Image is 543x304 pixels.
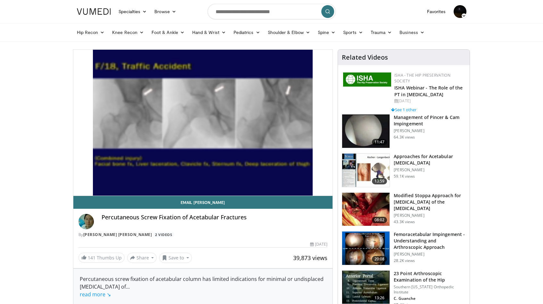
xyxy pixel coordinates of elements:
img: VuMedi Logo [77,8,111,15]
span: 20:08 [372,256,387,262]
h4: Related Videos [342,54,388,61]
a: ISHA - The Hip Preservation Society [394,72,450,84]
p: [PERSON_NAME] [394,252,466,257]
span: 13:26 [372,295,387,301]
a: 20:08 Femoracetabular Impingement - Understanding and Arthroscopic Approach [PERSON_NAME] 28.2K v... [342,231,466,265]
p: 59.1K views [394,174,415,179]
img: 289877_0000_1.png.150x105_q85_crop-smart_upscale.jpg [342,154,390,187]
h3: Approaches for Acetabular [MEDICAL_DATA] [394,153,466,166]
a: Pediatrics [230,26,264,39]
div: By [78,232,328,238]
input: Search topics, interventions [208,4,336,19]
h3: Modified Stoppa Approach for [MEDICAL_DATA] of the [MEDICAL_DATA] [394,192,466,212]
img: oa8B-rsjN5HfbTbX4xMDoxOjBrO-I4W8.150x105_q85_crop-smart_upscale.jpg [342,271,390,304]
button: Share [127,253,157,263]
h4: Percutaneous Screw Fixation of Acetabular Fractures [102,214,328,221]
a: 08:02 Modified Stoppa Approach for [MEDICAL_DATA] of the [MEDICAL_DATA] [PERSON_NAME] 43.3K views [342,192,466,226]
a: Hand & Wrist [188,26,230,39]
img: a9f71565-a949-43e5-a8b1-6790787a27eb.jpg.150x105_q85_autocrop_double_scale_upscale_version-0.2.jpg [343,72,391,87]
a: Specialties [115,5,151,18]
h3: 23 Point Arthroscopic Examination of the Hip [394,270,466,283]
a: Hip Recon [73,26,109,39]
img: 38483_0000_3.png.150x105_q85_crop-smart_upscale.jpg [342,114,390,148]
div: Percutaneous screw fixation of acetabular column has limited indications for minimal or undisplac... [80,275,326,298]
p: 64.3K views [394,135,415,140]
img: Avatar [454,5,466,18]
a: Spine [314,26,339,39]
div: [DATE] [310,241,327,247]
a: 2 Videos [153,232,174,237]
img: Avatar [78,214,94,229]
span: 11:47 [372,139,387,145]
span: 141 [88,255,95,261]
span: 08:02 [372,217,387,223]
p: Southern [US_STATE] Orthopedic Institute [394,284,466,295]
a: Foot & Ankle [148,26,188,39]
button: Save to [159,253,192,263]
a: Shoulder & Elbow [264,26,314,39]
div: [DATE] [394,98,465,104]
a: Sports [339,26,367,39]
span: ... [80,283,130,298]
a: 13:59 Approaches for Acetabular [MEDICAL_DATA] [PERSON_NAME] 59.1K views [342,153,466,187]
video-js: Video Player [73,50,333,196]
p: [PERSON_NAME] [394,167,466,173]
a: read more ↘ [80,291,111,298]
a: ISHA Webinar - The Role of the PT in [MEDICAL_DATA] [394,85,463,97]
h3: Femoracetabular Impingement - Understanding and Arthroscopic Approach [394,231,466,250]
a: 11:47 Management of Pincer & Cam Impingement [PERSON_NAME] 64.3K views [342,114,466,148]
img: f3295678-8bed-4037-ac70-87846832ee0b.150x105_q85_crop-smart_upscale.jpg [342,193,390,226]
img: 410288_3.png.150x105_q85_crop-smart_upscale.jpg [342,232,390,265]
p: C. Guanche [394,296,466,301]
span: 13:59 [372,178,387,184]
p: [PERSON_NAME] [394,128,466,133]
a: Email [PERSON_NAME] [73,196,333,209]
p: [PERSON_NAME] [394,213,466,218]
a: 141 Thumbs Up [78,253,125,263]
a: See 1 other [391,107,416,113]
a: Trauma [367,26,396,39]
p: 43.3K views [394,219,415,224]
p: 28.2K views [394,258,415,263]
h3: Management of Pincer & Cam Impingement [394,114,466,127]
a: Favorites [423,5,450,18]
a: Business [396,26,428,39]
a: Browse [151,5,180,18]
a: [PERSON_NAME] [PERSON_NAME] [83,232,152,237]
span: 39,873 views [293,254,327,262]
a: Knee Recon [108,26,148,39]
